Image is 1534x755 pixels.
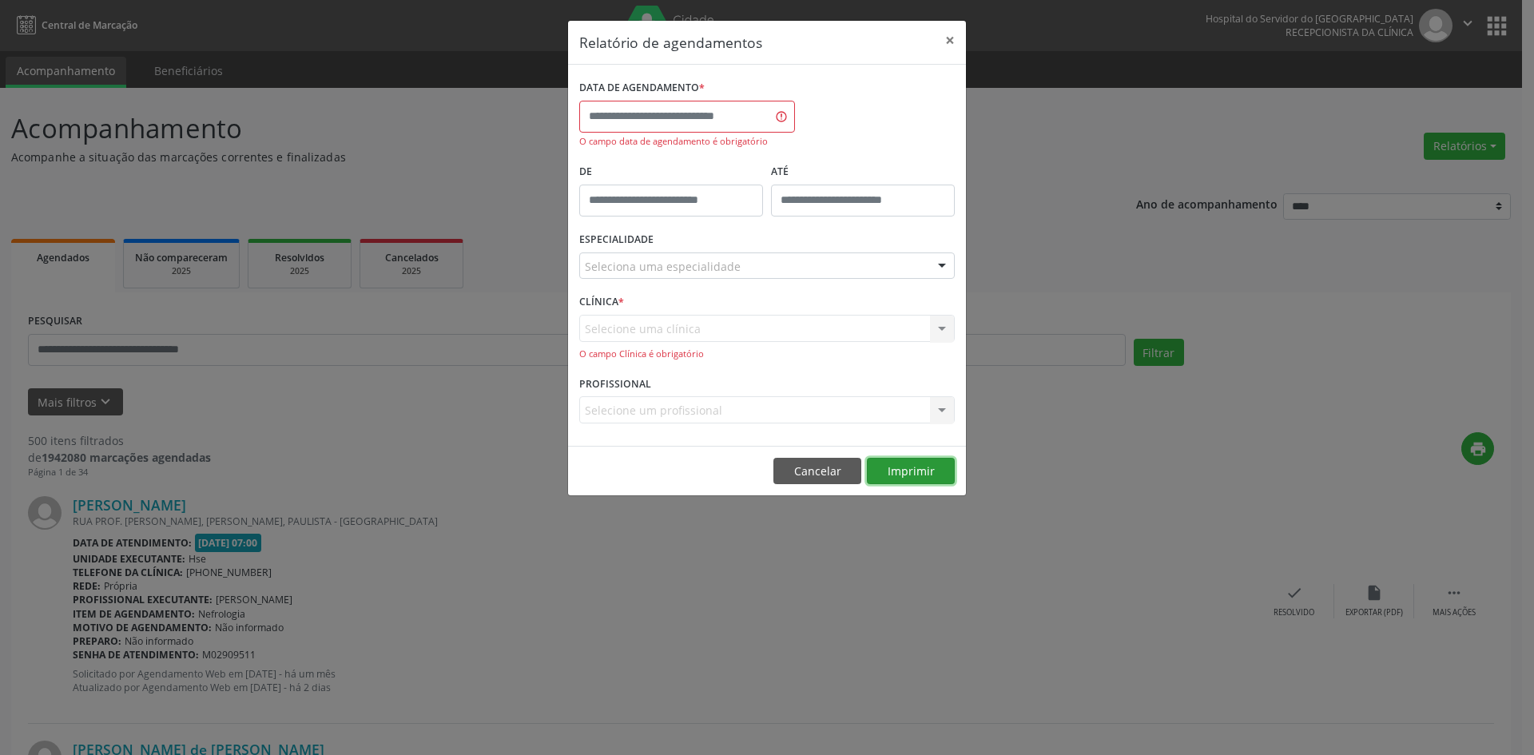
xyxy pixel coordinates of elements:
label: DATA DE AGENDAMENTO [579,76,705,101]
div: O campo Clínica é obrigatório [579,348,955,361]
h5: Relatório de agendamentos [579,32,762,53]
label: De [579,160,763,185]
button: Close [934,21,966,60]
label: CLÍNICA [579,290,624,315]
label: ESPECIALIDADE [579,228,654,252]
button: Imprimir [867,458,955,485]
button: Cancelar [773,458,861,485]
label: PROFISSIONAL [579,372,651,396]
div: O campo data de agendamento é obrigatório [579,135,795,149]
span: Seleciona uma especialidade [585,258,741,275]
label: ATÉ [771,160,955,185]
